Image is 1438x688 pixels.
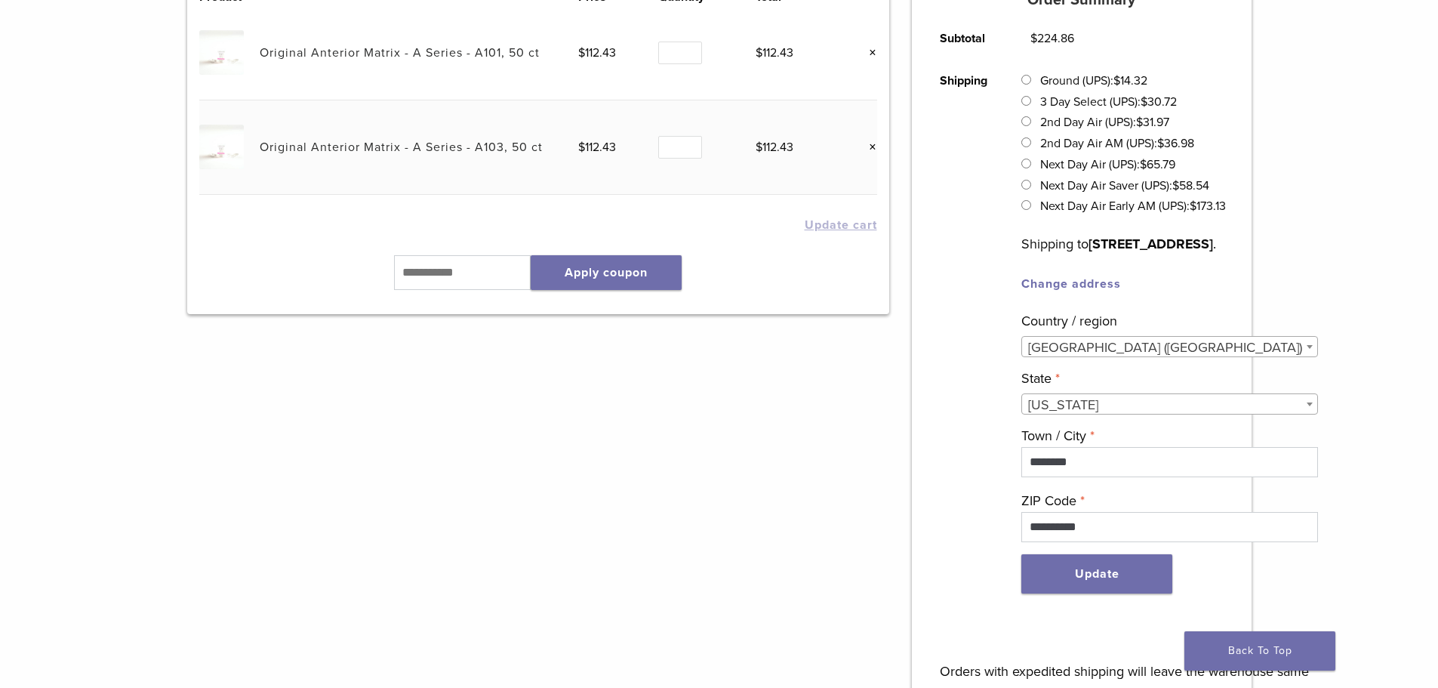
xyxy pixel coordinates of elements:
th: Subtotal [923,17,1014,60]
span: $ [578,140,585,155]
img: Original Anterior Matrix - A Series - A103, 50 ct [199,125,244,169]
span: Ohio [1022,394,1317,415]
a: Change address [1021,276,1121,292]
span: $ [1113,73,1120,88]
span: $ [1157,136,1164,151]
bdi: 14.32 [1113,73,1147,88]
button: Update [1021,554,1172,594]
label: Next Day Air (UPS): [1040,157,1175,172]
a: Original Anterior Matrix - A Series - A103, 50 ct [260,140,543,155]
span: $ [1030,31,1037,46]
label: 2nd Day Air AM (UPS): [1040,136,1194,151]
label: Ground (UPS): [1040,73,1147,88]
p: Shipping to . [1021,233,1318,255]
a: Remove this item [858,137,877,157]
bdi: 30.72 [1141,94,1177,110]
strong: [STREET_ADDRESS] [1089,236,1213,252]
bdi: 31.97 [1136,115,1169,130]
span: $ [1136,115,1143,130]
bdi: 36.98 [1157,136,1194,151]
span: $ [1140,157,1147,172]
span: $ [1190,199,1196,214]
span: $ [756,140,762,155]
bdi: 65.79 [1140,157,1175,172]
img: Original Anterior Matrix - A Series - A101, 50 ct [199,30,244,75]
bdi: 112.43 [756,140,793,155]
span: $ [1141,94,1147,110]
span: $ [1172,178,1179,193]
a: Original Anterior Matrix - A Series - A101, 50 ct [260,45,540,60]
button: Apply coupon [531,255,682,290]
bdi: 112.43 [578,140,616,155]
span: Ohio [1021,393,1318,415]
a: Remove this item [858,43,877,63]
span: $ [756,45,762,60]
label: ZIP Code [1021,489,1318,512]
label: Next Day Air Saver (UPS): [1040,178,1209,193]
span: United States (US) [1021,336,1318,357]
bdi: 224.86 [1030,31,1074,46]
bdi: 58.54 [1172,178,1209,193]
label: State [1021,367,1318,390]
label: Next Day Air Early AM (UPS): [1040,199,1226,214]
label: 3 Day Select (UPS): [1040,94,1177,110]
bdi: 112.43 [578,45,616,60]
th: Shipping [923,60,1005,625]
label: Town / City [1021,424,1318,447]
button: Update cart [805,219,877,231]
label: 2nd Day Air (UPS): [1040,115,1169,130]
label: Country / region [1021,310,1318,332]
span: $ [578,45,585,60]
a: Back To Top [1184,631,1335,671]
span: United States (US) [1022,337,1317,358]
bdi: 173.13 [1190,199,1226,214]
bdi: 112.43 [756,45,793,60]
